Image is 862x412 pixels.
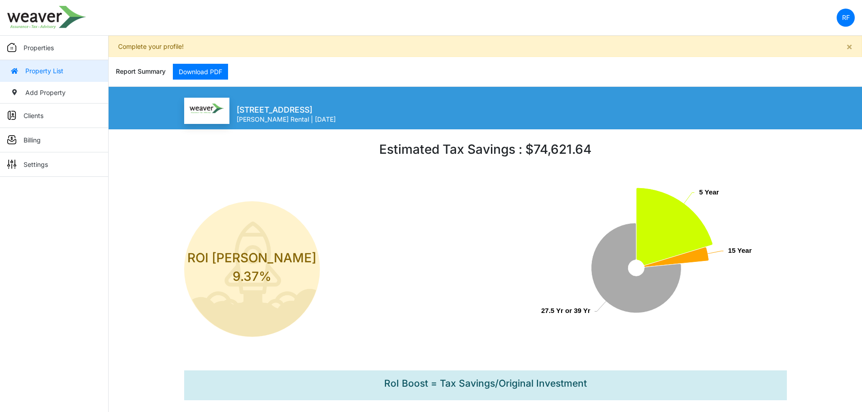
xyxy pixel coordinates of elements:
img: sidemenu_properties.png [7,43,16,52]
h6: Report Summary [116,68,166,76]
img: Weaver_Logo.png [190,104,224,114]
text: 15 Year [728,246,752,254]
p: Clients [24,111,43,120]
p: Billing [24,135,41,145]
div: Chart. Highcharts interactive chart. [486,179,787,360]
p: Settings [24,160,48,169]
h2: Estimated Tax Savings : $74,621.64 [379,142,591,157]
p: [PERSON_NAME] Rental | [DATE] [237,114,336,124]
path: 27.5 Yr or 39 Yr, y: 76.57, z: 180. Depreciation. [591,223,681,313]
img: sidemenu_settings.png [7,160,16,169]
h3: 9.37% [187,269,316,284]
h5: [STREET_ADDRESS] [237,105,336,114]
p: Properties [24,43,54,52]
button: Close [837,36,862,57]
a: RF [837,9,855,27]
path: 5 Year, y: 20.3, z: 790. Depreciation. [636,188,712,265]
a: Download PDF [173,64,228,80]
path: 15 Year, y: 3.13, z: 630. Depreciation. [644,247,709,267]
h4: RoI Boost = Tax Savings/Original Investment [384,378,587,389]
img: sidemenu_client.png [7,111,16,120]
p: RF [842,13,850,22]
text: 5 Year [699,188,719,196]
div: Complete your profile! [109,36,862,57]
span: × [846,41,852,52]
h4: ROI [PERSON_NAME] [187,251,316,266]
img: spp logo [7,6,86,29]
img: sidemenu_billing.png [7,135,16,144]
text: 27.5 Yr or 39 Yr [541,307,591,314]
svg: Interactive chart [486,179,787,360]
